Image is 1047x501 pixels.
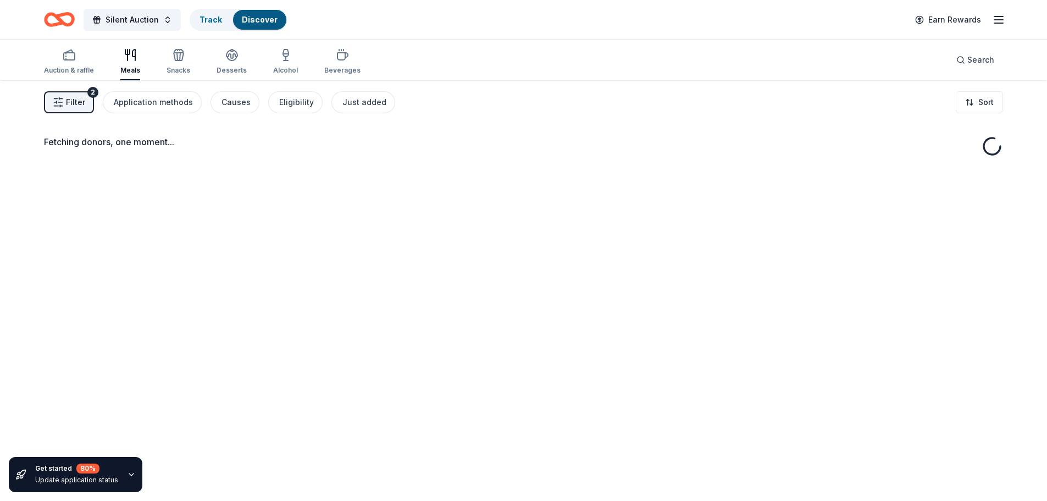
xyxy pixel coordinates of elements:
div: Eligibility [279,96,314,109]
div: Update application status [35,476,118,485]
button: Meals [120,44,140,80]
span: Silent Auction [106,13,159,26]
a: Discover [242,15,278,24]
div: Desserts [217,66,247,75]
span: Search [967,53,994,67]
div: Beverages [324,66,361,75]
button: Snacks [167,44,190,80]
button: Silent Auction [84,9,181,31]
div: Snacks [167,66,190,75]
button: Alcohol [273,44,298,80]
a: Earn Rewards [908,10,988,30]
div: Just added [342,96,386,109]
button: Search [948,49,1003,71]
a: Home [44,7,75,32]
div: 2 [87,87,98,98]
div: Causes [221,96,251,109]
div: Get started [35,464,118,474]
div: Auction & raffle [44,66,94,75]
a: Track [200,15,222,24]
span: Sort [978,96,994,109]
button: Eligibility [268,91,323,113]
div: Meals [120,66,140,75]
button: Application methods [103,91,202,113]
button: TrackDiscover [190,9,287,31]
span: Filter [66,96,85,109]
button: Filter2 [44,91,94,113]
div: Application methods [114,96,193,109]
button: Causes [210,91,259,113]
div: Fetching donors, one moment... [44,135,1003,148]
button: Auction & raffle [44,44,94,80]
button: Desserts [217,44,247,80]
button: Beverages [324,44,361,80]
div: Alcohol [273,66,298,75]
button: Sort [956,91,1003,113]
div: 80 % [76,464,99,474]
button: Just added [331,91,395,113]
